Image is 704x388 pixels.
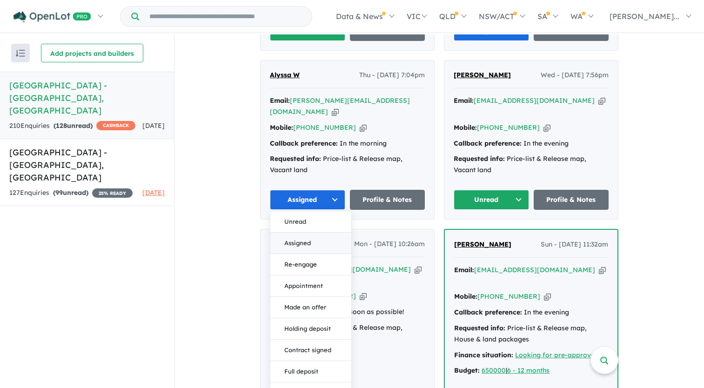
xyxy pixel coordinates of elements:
span: [PERSON_NAME] [454,71,511,79]
div: 127 Enquir ies [9,187,133,199]
button: Re-engage [270,254,351,275]
button: Assigned [270,190,345,210]
strong: Email: [454,266,474,274]
span: Wed - [DATE] 7:56pm [541,70,609,81]
div: 210 Enquir ies [9,120,135,132]
a: Profile & Notes [350,190,425,210]
a: [EMAIL_ADDRESS][DOMAIN_NAME] [474,96,595,105]
span: 128 [56,121,67,130]
strong: Mobile: [454,123,477,132]
span: CASHBACK [96,121,135,130]
strong: Finance situation: [454,351,513,359]
div: Price-list & Release map, Vacant land [454,154,609,176]
button: Copy [544,292,551,301]
strong: Requested info: [454,154,505,163]
button: Unread [270,211,351,233]
span: [DATE] [142,188,165,197]
button: Assigned [270,233,351,254]
a: [PHONE_NUMBER] [477,292,540,301]
div: In the evening [454,138,609,149]
img: sort.svg [16,50,25,57]
h5: [GEOGRAPHIC_DATA] - [GEOGRAPHIC_DATA] , [GEOGRAPHIC_DATA] [9,79,165,117]
span: Mon - [DATE] 10:26am [354,239,425,250]
strong: Callback preference: [270,139,338,147]
span: Alyssa W [270,71,300,79]
span: Sun - [DATE] 11:32am [541,239,608,250]
button: Copy [598,96,605,106]
a: [PERSON_NAME] [454,239,511,250]
h5: [GEOGRAPHIC_DATA] - [GEOGRAPHIC_DATA] , [GEOGRAPHIC_DATA] [9,146,165,184]
strong: Requested info: [270,154,321,163]
strong: Email: [454,96,474,105]
a: 6 - 12 months [507,366,550,375]
div: In the evening [454,307,608,318]
strong: Budget: [454,366,480,375]
button: Made an offer [270,297,351,318]
span: 99 [55,188,63,197]
span: [DATE] [142,121,165,130]
button: Appointment [270,275,351,297]
a: [PERSON_NAME][EMAIL_ADDRESS][DOMAIN_NAME] [270,96,410,116]
button: Add projects and builders [41,44,143,62]
button: Unread [454,190,529,210]
img: Openlot PRO Logo White [13,11,91,23]
button: Copy [415,265,422,274]
span: [PERSON_NAME]... [610,12,679,21]
button: Copy [360,123,367,133]
button: Copy [599,265,606,275]
strong: Mobile: [454,292,477,301]
div: | [454,365,608,376]
span: [PERSON_NAME] [454,240,511,248]
strong: ( unread) [54,121,93,130]
strong: Callback preference: [454,308,522,316]
span: 25 % READY [92,188,133,198]
input: Try estate name, suburb, builder or developer [141,7,310,27]
strong: Email: [270,96,290,105]
span: Thu - [DATE] 7:04pm [359,70,425,81]
strong: Mobile: [270,123,293,132]
a: Profile & Notes [534,190,609,210]
a: [PERSON_NAME] [454,70,511,81]
button: Copy [332,107,339,117]
div: Price-list & Release map, Vacant land [270,154,425,176]
strong: Requested info: [454,324,505,332]
button: Full deposit [270,361,351,382]
div: Price-list & Release map, House & land packages [454,323,608,345]
strong: Callback preference: [454,139,522,147]
button: Contract signed [270,340,351,361]
a: Alyssa W [270,70,300,81]
a: [EMAIL_ADDRESS][DOMAIN_NAME] [474,266,595,274]
a: Looking for pre-approval [515,351,597,359]
button: Copy [543,123,550,133]
strong: ( unread) [53,188,88,197]
button: Copy [360,291,367,301]
button: Holding deposit [270,318,351,340]
div: In the morning [270,138,425,149]
a: [PHONE_NUMBER] [293,123,356,132]
a: [PHONE_NUMBER] [477,123,540,132]
a: 650000 [482,366,506,375]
